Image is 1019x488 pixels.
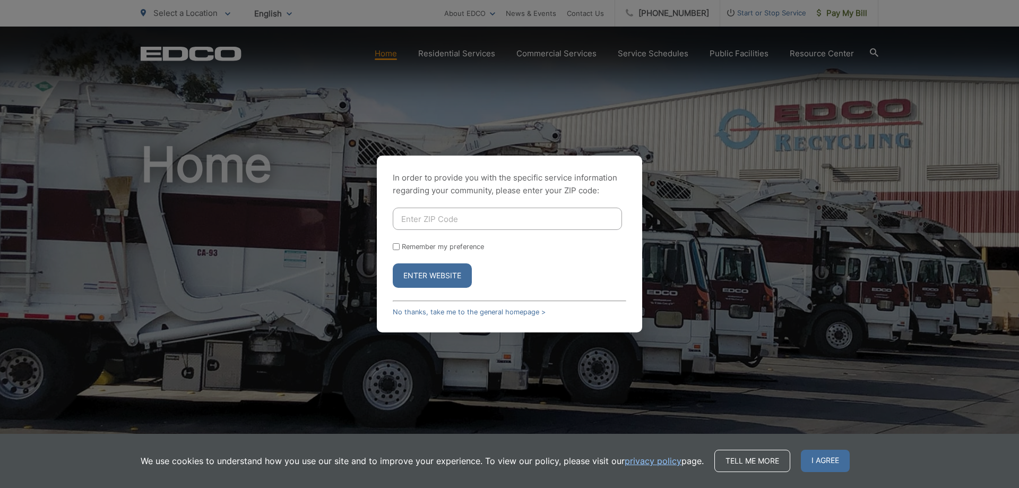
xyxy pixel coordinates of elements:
[393,208,622,230] input: Enter ZIP Code
[141,455,704,467] p: We use cookies to understand how you use our site and to improve your experience. To view our pol...
[801,450,850,472] span: I agree
[714,450,790,472] a: Tell me more
[393,308,546,316] a: No thanks, take me to the general homepage >
[393,172,626,197] p: In order to provide you with the specific service information regarding your community, please en...
[625,455,681,467] a: privacy policy
[402,243,484,251] label: Remember my preference
[393,263,472,288] button: Enter Website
